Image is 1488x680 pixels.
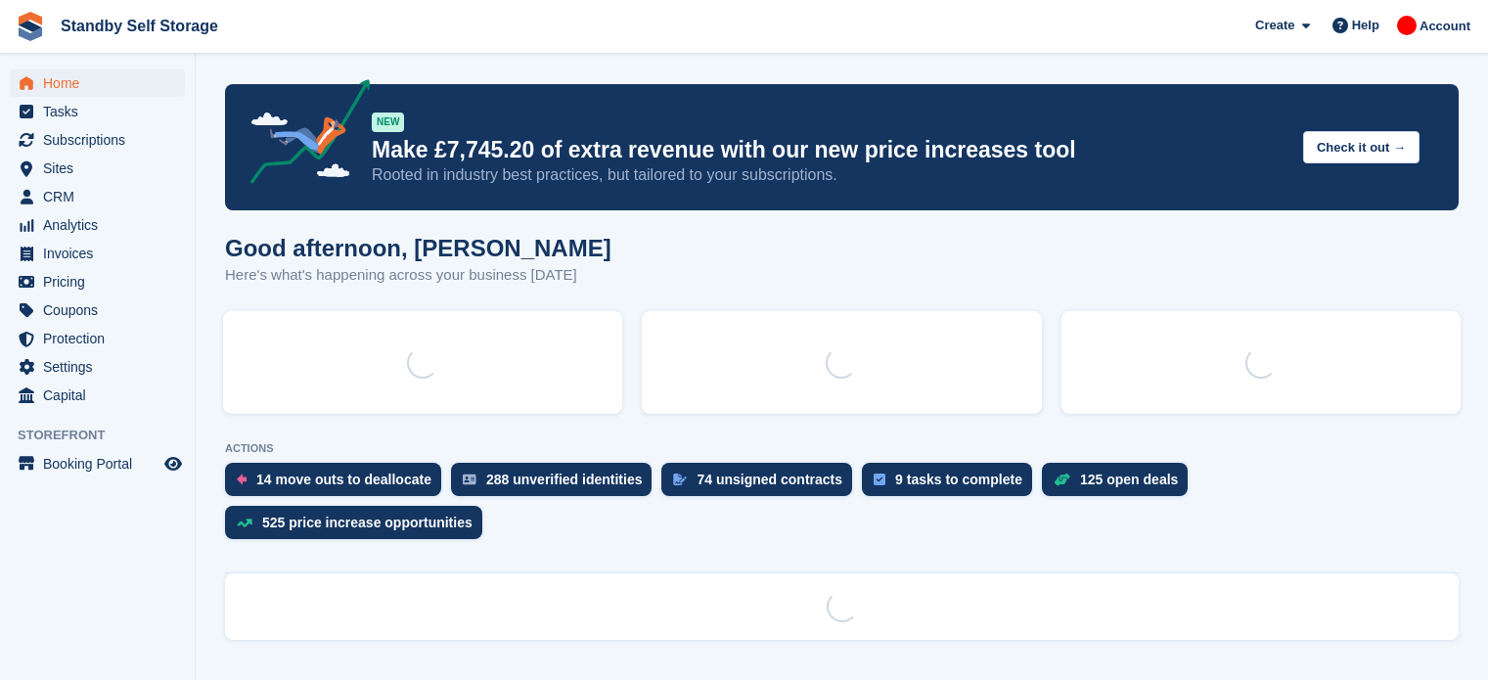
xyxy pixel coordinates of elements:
[372,136,1287,164] p: Make £7,745.20 of extra revenue with our new price increases tool
[10,450,185,477] a: menu
[43,183,160,210] span: CRM
[697,472,842,487] div: 74 unsigned contracts
[673,474,687,485] img: contract_signature_icon-13c848040528278c33f63329250d36e43548de30e8caae1d1a13099fd9432cc5.svg
[262,515,473,530] div: 525 price increase opportunities
[10,183,185,210] a: menu
[372,113,404,132] div: NEW
[895,472,1022,487] div: 9 tasks to complete
[43,155,160,182] span: Sites
[10,155,185,182] a: menu
[10,325,185,352] a: menu
[1397,16,1417,35] img: Aaron Winter
[463,474,476,485] img: verify_identity-adf6edd0f0f0b5bbfe63781bf79b02c33cf7c696d77639b501bdc392416b5a36.svg
[237,474,247,485] img: move_outs_to_deallocate_icon-f764333ba52eb49d3ac5e1228854f67142a1ed5810a6f6cc68b1a99e826820c5.svg
[10,382,185,409] a: menu
[661,463,862,506] a: 74 unsigned contracts
[1080,472,1178,487] div: 125 open deals
[225,235,611,261] h1: Good afternoon, [PERSON_NAME]
[10,211,185,239] a: menu
[43,325,160,352] span: Protection
[486,472,643,487] div: 288 unverified identities
[256,472,431,487] div: 14 move outs to deallocate
[372,164,1287,186] p: Rooted in industry best practices, but tailored to your subscriptions.
[18,426,195,445] span: Storefront
[10,268,185,295] a: menu
[10,353,185,381] a: menu
[10,240,185,267] a: menu
[225,264,611,287] p: Here's what's happening across your business [DATE]
[43,211,160,239] span: Analytics
[43,268,160,295] span: Pricing
[10,98,185,125] a: menu
[161,452,185,476] a: Preview store
[1054,473,1070,486] img: deal-1b604bf984904fb50ccaf53a9ad4b4a5d6e5aea283cecdc64d6e3604feb123c2.svg
[1303,131,1420,163] button: Check it out →
[225,506,492,549] a: 525 price increase opportunities
[1042,463,1197,506] a: 125 open deals
[10,126,185,154] a: menu
[43,126,160,154] span: Subscriptions
[10,69,185,97] a: menu
[43,450,160,477] span: Booking Portal
[451,463,662,506] a: 288 unverified identities
[225,463,451,506] a: 14 move outs to deallocate
[43,98,160,125] span: Tasks
[1255,16,1294,35] span: Create
[16,12,45,41] img: stora-icon-8386f47178a22dfd0bd8f6a31ec36ba5ce8667c1dd55bd0f319d3a0aa187defe.svg
[1352,16,1379,35] span: Help
[10,296,185,324] a: menu
[43,382,160,409] span: Capital
[237,519,252,527] img: price_increase_opportunities-93ffe204e8149a01c8c9dc8f82e8f89637d9d84a8eef4429ea346261dce0b2c0.svg
[874,474,885,485] img: task-75834270c22a3079a89374b754ae025e5fb1db73e45f91037f5363f120a921f8.svg
[225,442,1459,455] p: ACTIONS
[43,296,160,324] span: Coupons
[862,463,1042,506] a: 9 tasks to complete
[234,79,371,191] img: price-adjustments-announcement-icon-8257ccfd72463d97f412b2fc003d46551f7dbcb40ab6d574587a9cd5c0d94...
[43,69,160,97] span: Home
[53,10,226,42] a: Standby Self Storage
[1420,17,1470,36] span: Account
[43,353,160,381] span: Settings
[43,240,160,267] span: Invoices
